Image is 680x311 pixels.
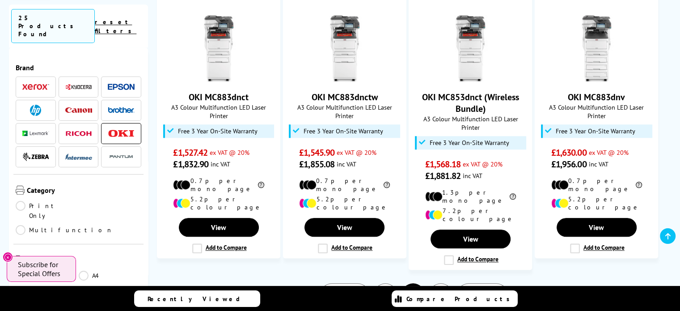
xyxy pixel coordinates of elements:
a: OKI MC883dnct [185,75,252,84]
a: Compare Products [392,290,518,307]
img: OKI MC883dnv [563,15,630,82]
a: Lexmark [22,128,49,139]
a: View [304,218,384,237]
a: OKI MC883dnv [563,75,630,84]
span: ex VAT @ 20% [210,148,249,157]
span: Free 3 Year On-Site Warranty [430,139,509,146]
label: Add to Compare [444,255,498,265]
li: 5.2p per colour page [173,195,264,211]
span: Brand [16,63,141,72]
span: £1,527.42 [173,147,207,158]
img: OKI [108,130,135,137]
img: Epson [108,84,135,90]
a: Canon [65,105,92,116]
a: OKI MC883dnctw [311,75,378,84]
a: Ricoh [65,128,92,139]
a: Xerox [22,81,49,93]
span: £1,630.00 [551,147,587,158]
a: Recently Viewed [134,290,260,307]
span: ex VAT @ 20% [588,148,628,157]
span: Printer Size [25,256,141,266]
span: A3 Colour Multifunction LED Laser Printer [162,103,275,120]
a: OKI [108,128,135,139]
label: Add to Compare [570,243,625,253]
img: Brother [108,107,135,113]
img: HP [30,105,41,116]
li: 0.7p per mono page [551,177,642,193]
label: Add to Compare [192,243,247,253]
a: Intermec [65,151,92,162]
span: 25 Products Found [11,9,95,43]
a: HP [22,105,49,116]
a: OKI MC883dnv [568,91,625,103]
img: OKI MC853dnct (Wireless Bundle) [437,15,504,82]
span: inc VAT [337,160,356,168]
li: 7.2p per colour page [425,207,516,223]
a: reset filters [95,18,136,35]
img: Ricoh [65,131,92,136]
span: £1,832.90 [173,158,208,170]
span: Compare Products [406,295,515,303]
a: View [557,218,637,237]
img: Xerox [22,84,49,90]
img: OKI MC883dnct [185,15,252,82]
span: A3 Colour Multifunction LED Laser Printer [414,115,527,132]
span: £1,956.00 [551,158,587,170]
li: 5.2p per colour page [299,195,390,211]
a: Epson [108,81,135,93]
li: 5.2p per colour page [551,195,642,211]
span: Recently Viewed [148,295,249,303]
a: A4 [79,271,142,281]
a: View [179,218,259,237]
span: A3 Colour Multifunction LED Laser Printer [540,103,653,120]
span: Subscribe for Special Offers [18,260,67,278]
span: Free 3 Year On-Site Warranty [556,128,635,135]
span: A3 Colour Multifunction LED Laser Printer [288,103,401,120]
img: Canon [65,107,92,113]
span: £1,881.82 [425,170,460,182]
span: £1,855.08 [299,158,334,170]
a: OKI MC853dnct (Wireless Bundle) [437,75,504,84]
span: Free 3 Year On-Site Warranty [304,128,383,135]
a: Zebra [22,151,49,162]
span: Category [27,186,141,196]
img: Category [16,186,25,195]
img: Lexmark [22,131,49,136]
button: Close [3,252,13,262]
a: Print Only [16,201,79,221]
a: Kyocera [65,81,92,93]
span: inc VAT [463,171,482,180]
a: OKI MC883dnct [189,91,249,103]
img: Printer Size [16,256,22,264]
span: inc VAT [211,160,230,168]
span: inc VAT [588,160,608,168]
span: ex VAT @ 20% [463,160,503,168]
li: 0.7p per mono page [173,177,264,193]
a: Brother [108,105,135,116]
a: View [431,230,511,248]
a: 1 [374,283,397,307]
span: £1,545.90 [299,147,334,158]
span: Free 3 Year On-Site Warranty [178,128,258,135]
img: Kyocera [65,84,92,90]
a: OKI MC853dnct (Wireless Bundle) [422,91,519,115]
img: Intermec [65,153,92,160]
a: Multifunction [16,225,113,235]
img: OKI MC883dnctw [311,15,378,82]
a: OKI MC883dnctw [312,91,378,103]
a: Prev [320,283,369,307]
span: ex VAT @ 20% [337,148,376,157]
li: 1.3p per mono page [425,188,516,204]
a: Next [457,283,508,307]
span: £1,568.18 [425,158,460,170]
li: 0.7p per mono page [299,177,390,193]
img: Pantum [108,151,135,162]
img: Zebra [22,152,49,161]
label: Add to Compare [318,243,372,253]
a: 3 [429,283,452,307]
